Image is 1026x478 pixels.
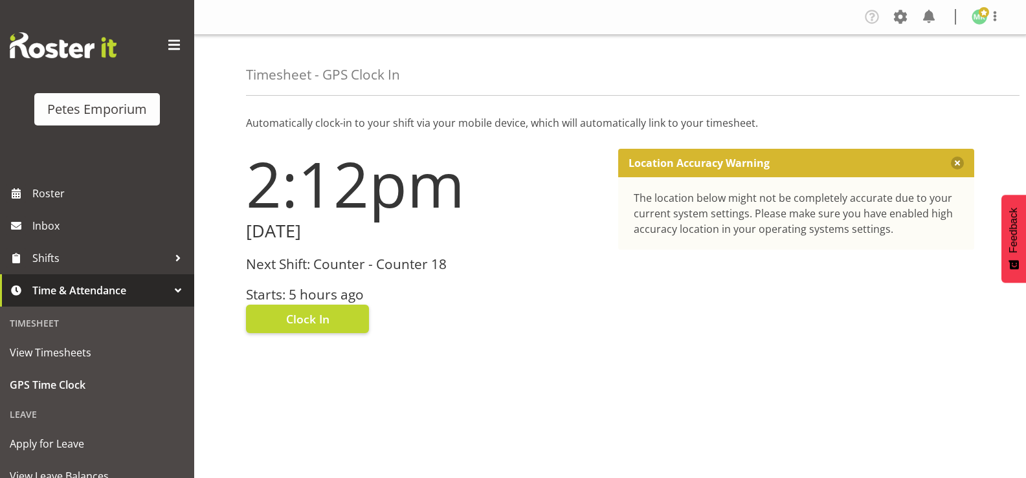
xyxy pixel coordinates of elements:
[10,375,184,395] span: GPS Time Clock
[32,216,188,235] span: Inbox
[3,401,191,428] div: Leave
[246,149,603,219] h1: 2:12pm
[32,248,168,268] span: Shifts
[286,310,329,327] span: Clock In
[10,32,117,58] img: Rosterit website logo
[246,67,400,82] h4: Timesheet - GPS Clock In
[47,100,147,119] div: Petes Emporium
[951,157,964,169] button: Close message
[3,336,191,369] a: View Timesheets
[246,305,369,333] button: Clock In
[3,428,191,460] a: Apply for Leave
[972,9,987,25] img: melanie-richardson713.jpg
[246,287,603,302] h3: Starts: 5 hours ago
[10,434,184,453] span: Apply for Leave
[10,343,184,362] span: View Timesheets
[1001,195,1026,283] button: Feedback - Show survey
[32,184,188,203] span: Roster
[246,115,974,131] p: Automatically clock-in to your shift via your mobile device, which will automatically link to you...
[246,257,603,272] h3: Next Shift: Counter - Counter 18
[246,221,603,241] h2: [DATE]
[3,310,191,336] div: Timesheet
[32,281,168,300] span: Time & Attendance
[3,369,191,401] a: GPS Time Clock
[634,190,959,237] div: The location below might not be completely accurate due to your current system settings. Please m...
[1008,208,1020,253] span: Feedback
[629,157,770,169] p: Location Accuracy Warning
